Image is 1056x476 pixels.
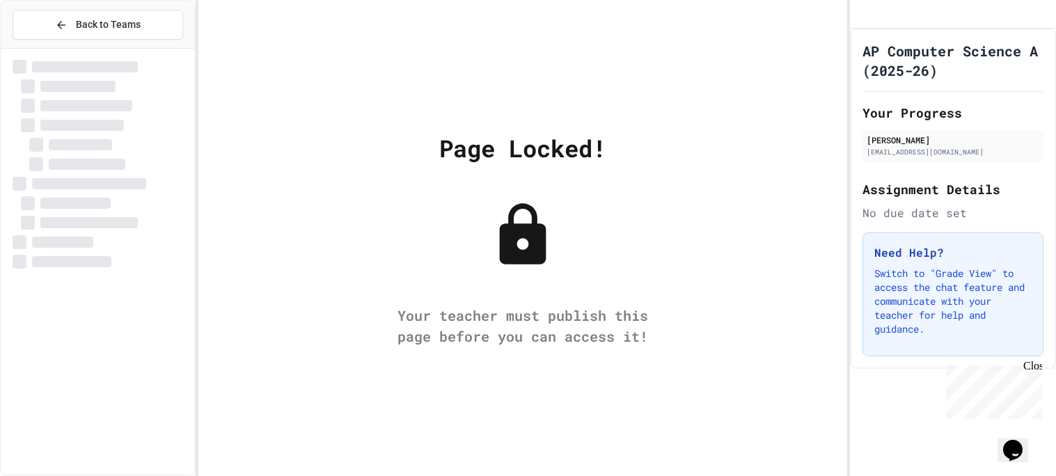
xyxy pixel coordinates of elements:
[439,130,606,166] div: Page Locked!
[862,103,1043,122] h2: Your Progress
[874,244,1032,261] h3: Need Help?
[940,360,1042,419] iframe: chat widget
[867,134,1039,146] div: [PERSON_NAME]
[862,41,1043,80] h1: AP Computer Science A (2025-26)
[874,267,1032,336] p: Switch to "Grade View" to access the chat feature and communicate with your teacher for help and ...
[384,305,662,347] div: Your teacher must publish this page before you can access it!
[13,10,183,40] button: Back to Teams
[867,147,1039,157] div: [EMAIL_ADDRESS][DOMAIN_NAME]
[862,205,1043,221] div: No due date set
[998,420,1042,462] iframe: chat widget
[76,17,141,32] span: Back to Teams
[6,6,96,88] div: Chat with us now!Close
[862,180,1043,199] h2: Assignment Details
